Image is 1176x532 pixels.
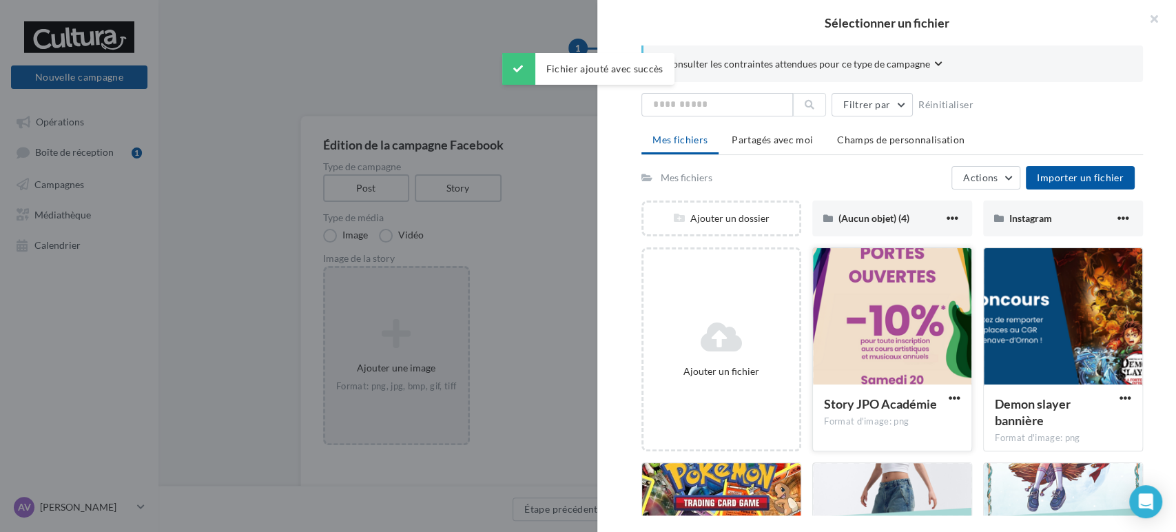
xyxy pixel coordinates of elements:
[643,212,799,225] div: Ajouter un dossier
[913,96,979,113] button: Réinitialiser
[824,416,960,428] div: Format d'image: png
[1026,166,1135,190] button: Importer un fichier
[619,17,1154,29] h2: Sélectionner un fichier
[652,134,708,145] span: Mes fichiers
[502,53,674,85] div: Fichier ajouté avec succès
[666,57,942,74] button: Consulter les contraintes attendues pour ce type de campagne
[837,134,964,145] span: Champs de personnalisation
[824,396,937,411] span: Story JPO Académie
[995,432,1131,444] div: Format d'image: png
[661,171,712,185] div: Mes fichiers
[963,172,998,183] span: Actions
[995,396,1071,428] span: Demon slayer bannière
[732,134,813,145] span: Partagés avec moi
[666,57,930,71] span: Consulter les contraintes attendues pour ce type de campagne
[951,166,1020,190] button: Actions
[1009,212,1052,224] span: Instagram
[838,212,909,224] span: (Aucun objet) (4)
[832,93,913,116] button: Filtrer par
[1037,172,1124,183] span: Importer un fichier
[1129,485,1162,518] div: Open Intercom Messenger
[649,365,794,378] div: Ajouter un fichier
